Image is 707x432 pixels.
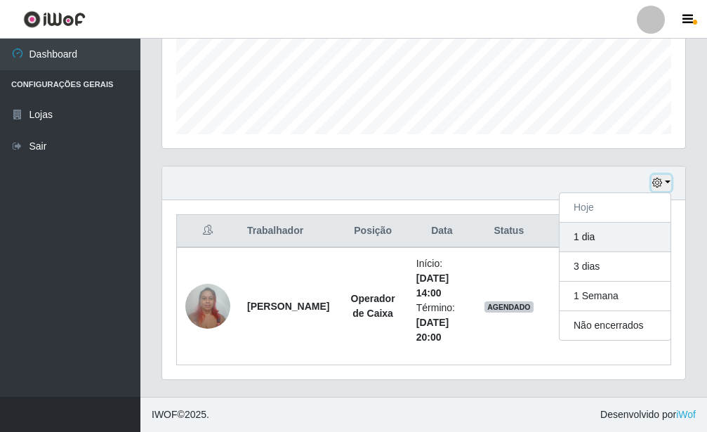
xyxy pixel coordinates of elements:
a: iWof [676,409,696,420]
button: 1 Semana [560,282,670,311]
th: Data [408,215,476,248]
strong: Operador de Caixa [351,293,395,319]
button: Hoje [560,193,670,223]
img: 1722880664865.jpeg [185,276,230,336]
button: Não encerrados [560,311,670,340]
button: 1 dia [560,223,670,252]
span: © 2025 . [152,407,209,422]
li: Término: [416,301,468,345]
time: [DATE] 14:00 [416,273,449,299]
th: Status [476,215,542,248]
span: AGENDADO [484,301,534,313]
li: Início: [416,256,468,301]
time: [DATE] 20:00 [416,317,449,343]
th: Opções [542,215,671,248]
button: 3 dias [560,252,670,282]
img: CoreUI Logo [23,11,86,28]
span: Desenvolvido por [600,407,696,422]
strong: [PERSON_NAME] [247,301,329,312]
th: Posição [338,215,407,248]
th: Trabalhador [239,215,338,248]
span: IWOF [152,409,178,420]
